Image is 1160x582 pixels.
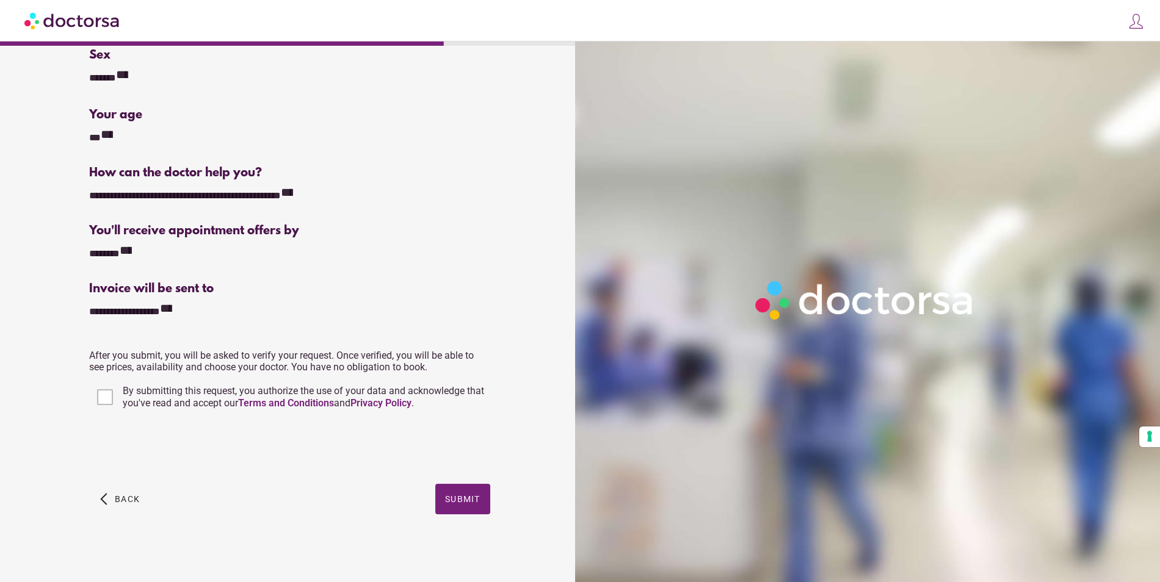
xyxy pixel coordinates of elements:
img: Logo-Doctorsa-trans-White-partial-flat.png [749,275,981,326]
div: Your age [89,108,288,122]
span: Back [115,494,140,504]
p: After you submit, you will be asked to verify your request. Once verified, you will be able to se... [89,350,490,373]
img: icons8-customer-100.png [1128,13,1145,30]
span: By submitting this request, you authorize the use of your data and acknowledge that you've read a... [123,385,484,409]
div: You'll receive appointment offers by [89,224,490,238]
button: Your consent preferences for tracking technologies [1139,426,1160,447]
div: Sex [89,48,490,62]
button: Submit [435,484,490,514]
a: Privacy Policy [350,397,411,409]
span: Submit [445,494,480,504]
div: How can the doctor help you? [89,166,490,180]
button: arrow_back_ios Back [95,484,145,514]
iframe: reCAPTCHA [89,424,275,472]
div: Invoice will be sent to [89,282,490,296]
img: Doctorsa.com [24,7,121,34]
a: Terms and Conditions [238,397,334,409]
